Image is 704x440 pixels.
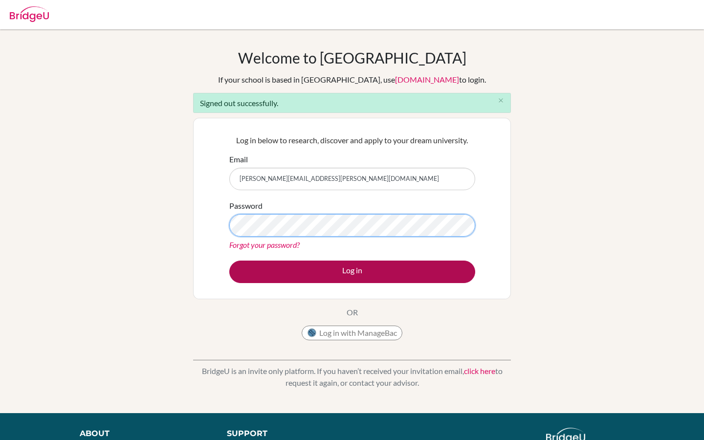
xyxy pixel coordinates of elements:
[193,93,511,113] div: Signed out successfully.
[229,200,263,212] label: Password
[218,74,486,86] div: If your school is based in [GEOGRAPHIC_DATA], use to login.
[347,307,358,318] p: OR
[395,75,459,84] a: [DOMAIN_NAME]
[229,154,248,165] label: Email
[229,261,475,283] button: Log in
[193,365,511,389] p: BridgeU is an invite only platform. If you haven’t received your invitation email, to request it ...
[302,326,402,340] button: Log in with ManageBac
[229,134,475,146] p: Log in below to research, discover and apply to your dream university.
[227,428,342,440] div: Support
[464,366,495,375] a: click here
[497,97,505,104] i: close
[238,49,466,66] h1: Welcome to [GEOGRAPHIC_DATA]
[491,93,510,108] button: Close
[80,428,205,440] div: About
[10,6,49,22] img: Bridge-U
[229,240,300,249] a: Forgot your password?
